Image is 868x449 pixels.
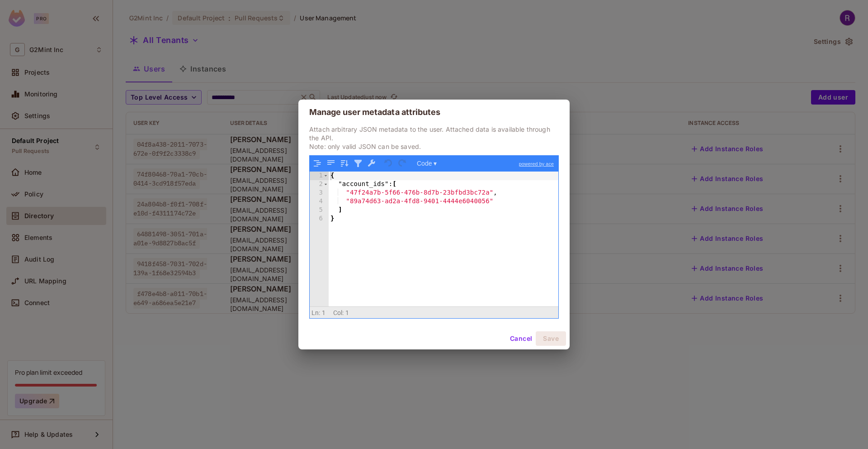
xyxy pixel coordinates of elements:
span: Col: [333,309,344,316]
button: Save [536,331,566,346]
p: Attach arbitrary JSON metadata to the user. Attached data is available through the API. Note: onl... [309,125,559,151]
div: 3 [310,189,329,197]
div: 6 [310,215,329,223]
button: Compact JSON data, remove all whitespaces (Ctrl+Shift+I) [325,158,337,169]
button: Undo last action (Ctrl+Z) [383,158,395,169]
div: 2 [310,180,329,189]
div: 5 [310,206,329,215]
div: 1 [310,172,329,180]
button: Code ▾ [414,158,440,169]
span: Ln: [311,309,320,316]
button: Cancel [506,331,536,346]
div: 4 [310,197,329,206]
button: Redo (Ctrl+Shift+Z) [396,158,408,169]
span: 1 [322,309,325,316]
button: Filter, sort, or transform contents [352,158,364,169]
span: 1 [345,309,349,316]
button: Repair JSON: fix quotes and escape characters, remove comments and JSONP notation, turn JavaScrip... [366,158,377,169]
h2: Manage user metadata attributes [298,100,570,125]
button: Format JSON data, with proper indentation and line feeds (Ctrl+I) [311,158,323,169]
button: Sort contents [339,158,350,169]
a: powered by ace [514,156,558,172]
